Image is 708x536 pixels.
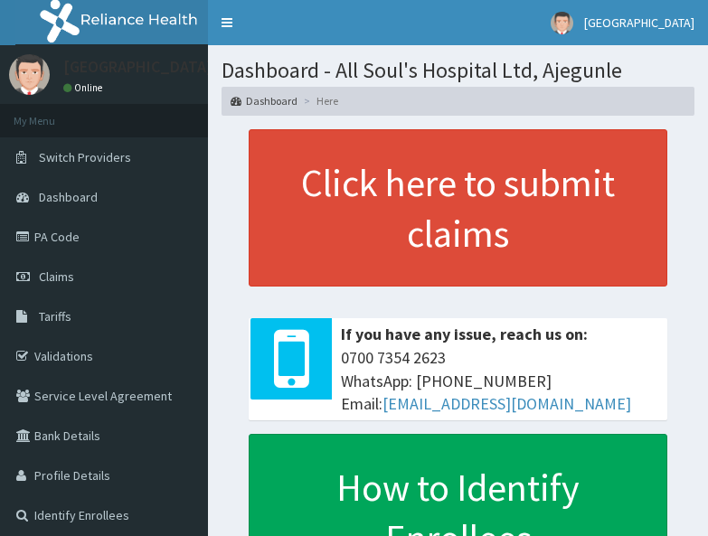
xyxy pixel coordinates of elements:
span: Tariffs [39,308,71,324]
a: Online [63,81,107,94]
a: [EMAIL_ADDRESS][DOMAIN_NAME] [382,393,631,414]
h1: Dashboard - All Soul's Hospital Ltd, Ajegunle [222,59,694,82]
li: Here [299,93,338,108]
span: Dashboard [39,189,98,205]
span: [GEOGRAPHIC_DATA] [584,14,694,31]
a: Dashboard [231,93,297,108]
span: Claims [39,268,74,285]
span: Switch Providers [39,149,131,165]
img: User Image [9,54,50,95]
p: [GEOGRAPHIC_DATA] [63,59,212,75]
img: User Image [551,12,573,34]
a: Click here to submit claims [249,129,667,287]
span: 0700 7354 2623 WhatsApp: [PHONE_NUMBER] Email: [341,346,658,416]
b: If you have any issue, reach us on: [341,324,588,344]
